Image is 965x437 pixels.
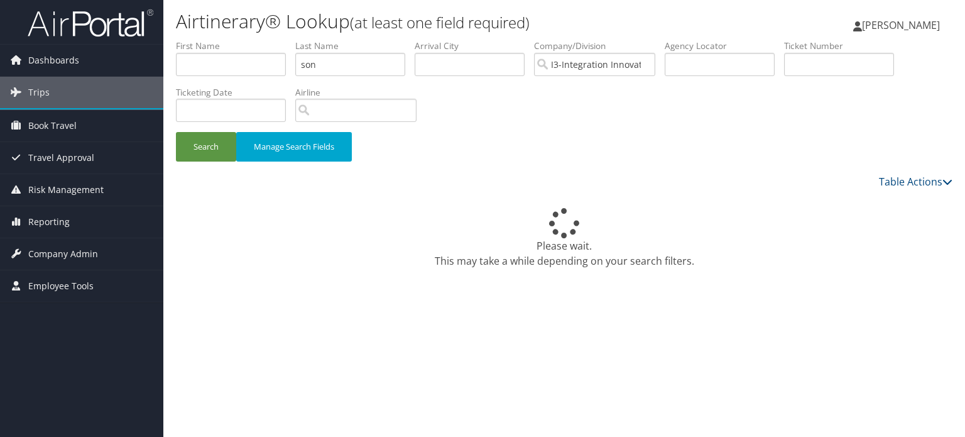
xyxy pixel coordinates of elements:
[862,18,940,32] span: [PERSON_NAME]
[784,40,903,52] label: Ticket Number
[295,86,426,99] label: Airline
[665,40,784,52] label: Agency Locator
[176,86,295,99] label: Ticketing Date
[28,238,98,270] span: Company Admin
[28,174,104,206] span: Risk Management
[28,45,79,76] span: Dashboards
[28,142,94,174] span: Travel Approval
[28,8,153,38] img: airportal-logo.png
[176,40,295,52] label: First Name
[350,12,530,33] small: (at least one field required)
[28,110,77,141] span: Book Travel
[176,132,236,162] button: Search
[534,40,665,52] label: Company/Division
[236,132,352,162] button: Manage Search Fields
[176,8,694,35] h1: Airtinerary® Lookup
[176,208,952,268] div: Please wait. This may take a while depending on your search filters.
[28,270,94,302] span: Employee Tools
[295,40,415,52] label: Last Name
[879,175,952,189] a: Table Actions
[28,206,70,238] span: Reporting
[28,77,50,108] span: Trips
[415,40,534,52] label: Arrival City
[853,6,952,44] a: [PERSON_NAME]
